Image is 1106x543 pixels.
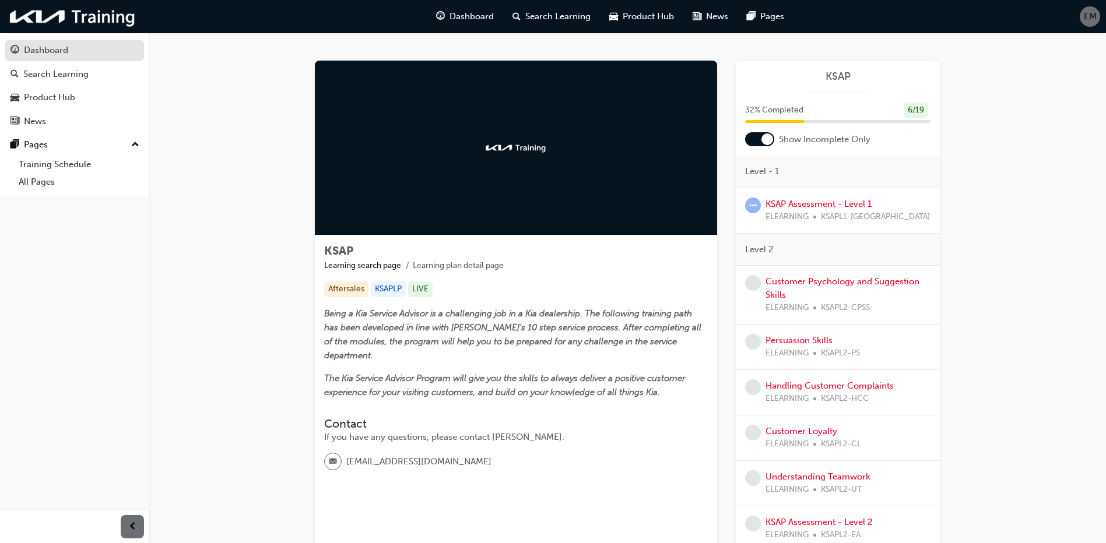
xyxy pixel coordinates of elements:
[821,392,869,406] span: KSAPL2-HCC
[745,379,761,395] span: learningRecordVerb_NONE-icon
[5,37,144,134] button: DashboardSearch LearningProduct HubNews
[503,5,600,29] a: search-iconSearch Learning
[745,275,761,291] span: learningRecordVerb_NONE-icon
[745,425,761,440] span: learningRecordVerb_NONE-icon
[766,210,809,224] span: ELEARNING
[324,417,708,431] h3: Contact
[5,134,144,156] button: Pages
[760,10,784,23] span: Pages
[745,104,803,117] span: 32 % Completed
[609,9,618,24] span: car-icon
[623,10,674,23] span: Product Hub
[821,438,861,451] span: KSAPL2-CL
[766,392,809,406] span: ELEARNING
[745,198,761,213] span: learningRecordVerb_ATTEMPT-icon
[1084,10,1097,23] span: EM
[5,64,144,85] a: Search Learning
[10,117,19,127] span: news-icon
[10,140,19,150] span: pages-icon
[484,142,548,154] img: kia-training
[329,454,337,470] span: email-icon
[413,259,504,273] li: Learning plan detail page
[408,281,433,297] div: LIVE
[346,455,491,468] span: [EMAIL_ADDRESS][DOMAIN_NAME]
[766,347,809,360] span: ELEARNING
[821,483,862,496] span: KSAPL2-UT
[683,5,738,29] a: news-iconNews
[766,438,809,451] span: ELEARNING
[745,243,774,256] span: Level 2
[821,301,870,315] span: KSAPL2-CPSS
[427,5,503,29] a: guage-iconDashboard
[24,115,46,128] div: News
[745,516,761,531] span: learningRecordVerb_NONE-icon
[766,276,919,300] a: Customer Psychology and Suggestion Skills
[693,9,701,24] span: news-icon
[131,137,139,153] span: up-icon
[766,517,873,527] a: KSAP Assessment - Level 2
[371,281,406,297] div: KSAPLP
[1080,6,1100,27] button: EM
[904,103,928,118] div: 6 / 19
[766,301,809,315] span: ELEARNING
[745,470,761,486] span: learningRecordVerb_NONE-icon
[14,173,144,191] a: All Pages
[745,70,931,83] a: KSAP
[324,308,704,361] span: Being a Kia Service Advisor is a challenging job in a Kia dealership. The following training path...
[23,68,89,81] div: Search Learning
[324,431,708,444] div: If you have any questions, please contact [PERSON_NAME].
[745,334,761,350] span: learningRecordVerb_NONE-icon
[738,5,793,29] a: pages-iconPages
[6,5,140,29] img: kia-training
[10,45,19,56] span: guage-icon
[5,87,144,108] a: Product Hub
[766,471,870,482] a: Understanding Teamwork
[600,5,683,29] a: car-iconProduct Hub
[766,483,809,496] span: ELEARNING
[747,9,756,24] span: pages-icon
[324,260,401,270] a: Learning search page
[766,380,894,391] a: Handling Customer Complaints
[706,10,728,23] span: News
[525,10,591,23] span: Search Learning
[324,373,687,397] span: The Kia Service Advisor Program will give you the skills to always deliver a positive customer ex...
[766,335,833,345] a: Persuasion Skills
[821,347,860,360] span: KSAPL2-PS
[512,9,521,24] span: search-icon
[10,93,19,103] span: car-icon
[766,426,837,436] a: Customer Loyalty
[10,69,19,80] span: search-icon
[821,528,861,542] span: KSAPL2-EA
[24,138,48,151] div: Pages
[5,40,144,61] a: Dashboard
[324,244,353,258] span: KSAP
[24,91,75,104] div: Product Hub
[821,210,930,224] span: KSAPL1-[GEOGRAPHIC_DATA]
[5,111,144,132] a: News
[324,281,368,297] div: Aftersales
[766,528,809,542] span: ELEARNING
[128,520,137,534] span: prev-icon
[450,10,494,23] span: Dashboard
[745,165,779,178] span: Level - 1
[24,44,68,57] div: Dashboard
[779,133,870,146] span: Show Incomplete Only
[14,156,144,174] a: Training Schedule
[436,9,445,24] span: guage-icon
[766,199,872,209] a: KSAP Assessment - Level 1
